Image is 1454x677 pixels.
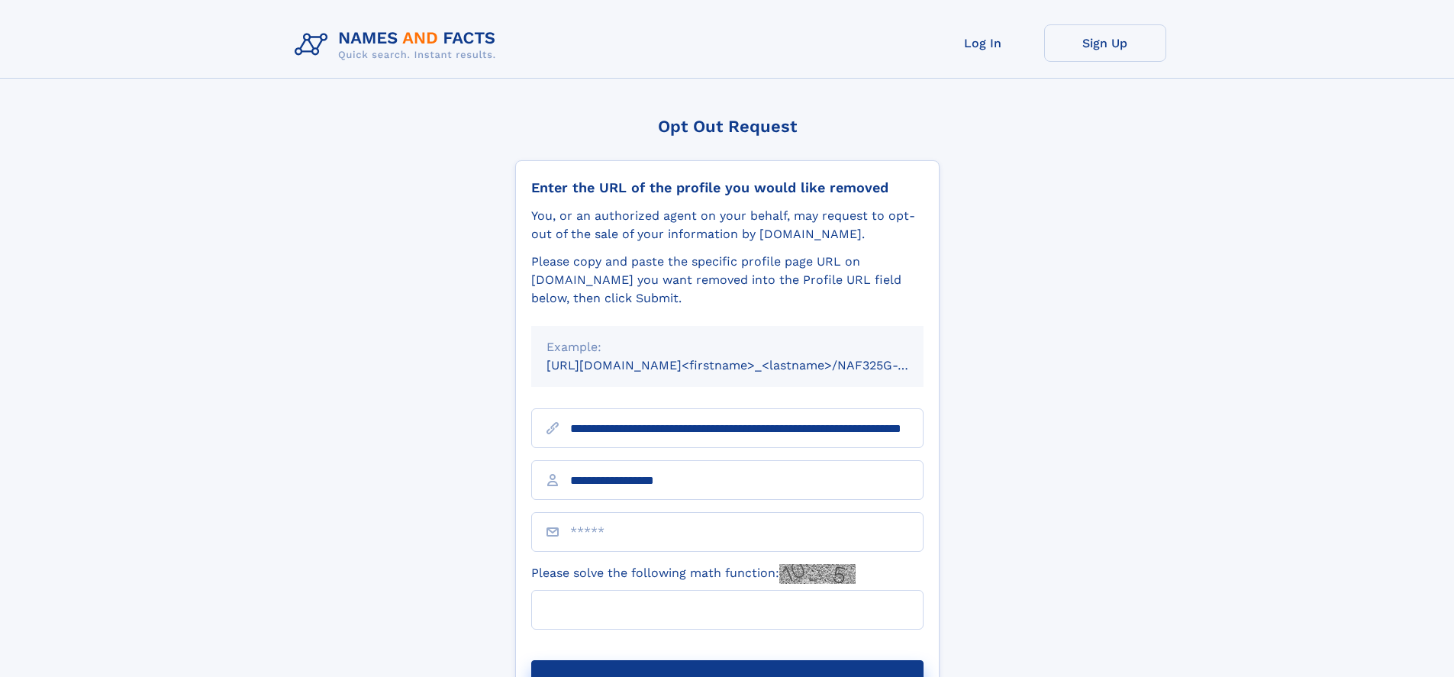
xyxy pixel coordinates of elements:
[1044,24,1166,62] a: Sign Up
[546,358,953,372] small: [URL][DOMAIN_NAME]<firstname>_<lastname>/NAF325G-xxxxxxxx
[546,338,908,356] div: Example:
[922,24,1044,62] a: Log In
[531,253,924,308] div: Please copy and paste the specific profile page URL on [DOMAIN_NAME] you want removed into the Pr...
[515,117,940,136] div: Opt Out Request
[289,24,508,66] img: Logo Names and Facts
[531,179,924,196] div: Enter the URL of the profile you would like removed
[531,564,856,584] label: Please solve the following math function:
[531,207,924,243] div: You, or an authorized agent on your behalf, may request to opt-out of the sale of your informatio...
